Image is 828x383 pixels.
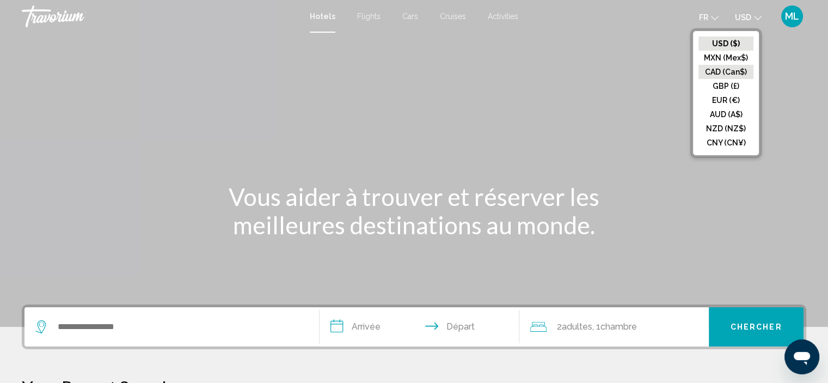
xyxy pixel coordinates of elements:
h1: Vous aider à trouver et réserver les meilleures destinations au monde. [210,183,618,239]
button: User Menu [778,5,806,28]
button: Check in and out dates [320,307,520,346]
a: Travorium [22,5,299,27]
button: USD ($) [698,37,753,51]
button: Chercher [709,307,804,346]
button: Change currency [735,9,762,25]
a: Flights [357,12,381,21]
button: NZD (NZ$) [698,121,753,136]
span: ML [785,11,799,22]
span: Chambre [600,321,636,332]
a: Hotels [310,12,335,21]
button: CNY (CN¥) [698,136,753,150]
a: Activities [488,12,518,21]
span: 2 [556,319,592,335]
span: Chercher [731,323,782,332]
span: USD [735,13,751,22]
div: Search widget [24,307,804,346]
button: EUR (€) [698,93,753,107]
span: , 1 [592,319,636,335]
a: Cars [402,12,418,21]
button: CAD (Can$) [698,65,753,79]
button: GBP (£) [698,79,753,93]
button: AUD (A$) [698,107,753,121]
iframe: Bouton de lancement de la fenêtre de messagerie [784,339,819,374]
span: Adultes [561,321,592,332]
span: fr [699,13,708,22]
a: Cruises [440,12,466,21]
button: MXN (Mex$) [698,51,753,65]
button: Change language [699,9,719,25]
button: Travelers: 2 adults, 0 children [519,307,709,346]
